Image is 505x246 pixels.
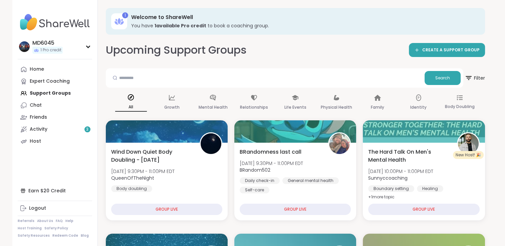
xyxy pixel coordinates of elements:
img: QueenOfTheNight [201,133,221,154]
a: Friends [18,111,92,123]
h3: You have to book a coaching group. [131,22,476,29]
h2: Upcoming Support Groups [106,43,247,58]
a: Activity3 [18,123,92,135]
a: Chat [18,99,92,111]
b: Sunnyccoaching [368,175,408,181]
span: CREATE A SUPPORT GROUP [422,47,480,53]
div: New Host! 🎉 [453,151,484,159]
a: About Us [37,219,53,223]
a: Safety Policy [44,226,68,231]
div: Expert Coaching [30,78,70,85]
div: GROUP LIVE [240,204,351,215]
a: Expert Coaching [18,75,92,87]
a: Logout [18,202,92,214]
div: General mental health [282,177,339,184]
div: Body doubling [111,185,152,192]
div: Healing [417,185,443,192]
span: Search [435,75,450,81]
div: Friends [30,114,47,121]
p: Mental Health [199,103,228,111]
img: Sunnyccoaching [458,133,479,154]
img: MD6045 [19,41,30,52]
p: Relationships [240,103,268,111]
a: Referrals [18,219,34,223]
span: [DATE] 9:30PM - 11:00PM EDT [240,160,303,167]
b: QueenOfTheNight [111,175,154,181]
img: BRandom502 [329,133,350,154]
div: Home [30,66,44,73]
div: Earn $20 Credit [18,185,92,197]
button: Search [425,71,461,85]
span: [DATE] 10:00PM - 11:00PM EDT [368,168,433,175]
a: Blog [81,233,89,238]
div: Activity [30,126,47,133]
div: 1 [122,12,128,18]
p: Growth [164,103,180,111]
img: ShareWell Nav Logo [18,11,92,34]
p: Life Events [284,103,306,111]
p: Family [371,103,384,111]
span: Wind Down Quiet Body Doubling - [DATE] [111,148,192,164]
div: GROUP LIVE [111,204,222,215]
span: BRandomness last call [240,148,301,156]
div: MD6045 [32,39,63,47]
div: Host [30,138,41,145]
p: Body Doubling [445,103,474,111]
a: CREATE A SUPPORT GROUP [409,43,485,57]
a: Home [18,63,92,75]
span: 3 [86,127,88,132]
span: The Hard Talk On Men's Mental Health [368,148,449,164]
div: GROUP LIVE [368,204,479,215]
span: 1 Pro credit [40,47,61,53]
a: Help [65,219,73,223]
p: All [115,103,147,112]
button: Filter [465,68,485,88]
a: FAQ [56,219,63,223]
div: Boundary setting [368,185,414,192]
p: Identity [410,103,427,111]
div: Chat [30,102,42,109]
div: Self-care [240,187,269,193]
a: Host [18,135,92,147]
a: Host Training [18,226,42,231]
b: BRandom502 [240,167,270,173]
b: 1 available Pro credit [155,22,206,29]
span: [DATE] 9:30PM - 11:00PM EDT [111,168,175,175]
a: Safety Resources [18,233,50,238]
div: Logout [29,205,46,212]
h3: Welcome to ShareWell [131,14,476,21]
div: Daily check-in [240,177,280,184]
a: Redeem Code [52,233,78,238]
span: Filter [465,70,485,86]
p: Physical Health [321,103,352,111]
